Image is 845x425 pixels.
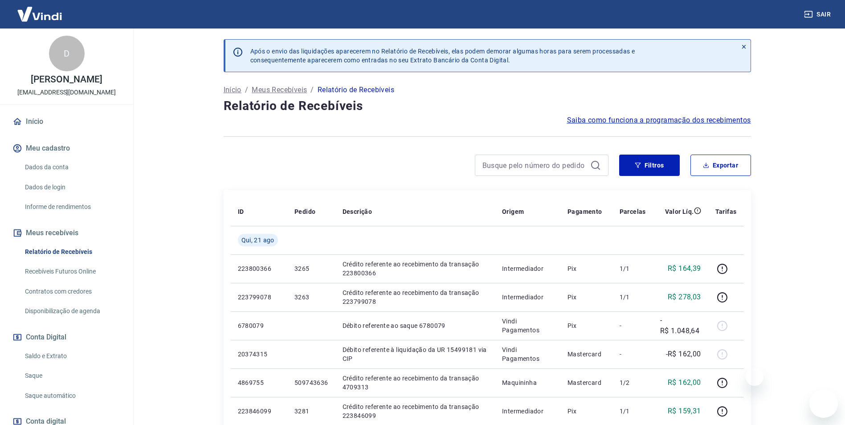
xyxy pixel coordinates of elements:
a: Dados da conta [21,158,122,176]
p: -R$ 1.048,64 [660,315,701,336]
p: Débito referente à liquidação da UR 15499181 via CIP [343,345,488,363]
a: Informe de rendimentos [21,198,122,216]
a: Dados de login [21,178,122,196]
p: R$ 162,00 [668,377,701,388]
p: ID [238,207,244,216]
p: Após o envio das liquidações aparecerem no Relatório de Recebíveis, elas podem demorar algumas ho... [250,47,635,65]
p: 3263 [294,293,328,302]
button: Meu cadastro [11,139,122,158]
p: Relatório de Recebíveis [318,85,394,95]
p: 1/1 [620,407,646,416]
button: Conta Digital [11,327,122,347]
p: 223846099 [238,407,280,416]
a: Contratos com credores [21,282,122,301]
p: Tarifas [715,207,737,216]
a: Início [224,85,241,95]
p: [EMAIL_ADDRESS][DOMAIN_NAME] [17,88,116,97]
p: - [620,321,646,330]
a: Saldo e Extrato [21,347,122,365]
a: Início [11,112,122,131]
p: Descrição [343,207,372,216]
p: Parcelas [620,207,646,216]
input: Busque pelo número do pedido [482,159,587,172]
a: Saque automático [21,387,122,405]
p: 4869755 [238,378,280,387]
p: Vindi Pagamentos [502,345,553,363]
p: Intermediador [502,293,553,302]
a: Meus Recebíveis [252,85,307,95]
p: Crédito referente ao recebimento da transação 4709313 [343,374,488,392]
p: 3281 [294,407,328,416]
p: Vindi Pagamentos [502,317,553,335]
p: Mastercard [567,350,605,359]
p: Valor Líq. [665,207,694,216]
p: R$ 159,31 [668,406,701,417]
button: Meus recebíveis [11,223,122,243]
p: Pix [567,264,605,273]
p: / [310,85,314,95]
a: Relatório de Recebíveis [21,243,122,261]
p: 3265 [294,264,328,273]
p: 223800366 [238,264,280,273]
p: Mastercard [567,378,605,387]
p: / [245,85,248,95]
a: Recebíveis Futuros Online [21,262,122,281]
iframe: Fechar mensagem [746,368,763,386]
p: Pix [567,321,605,330]
p: 1/2 [620,378,646,387]
p: Maquininha [502,378,553,387]
img: Vindi [11,0,69,28]
p: -R$ 162,00 [666,349,701,360]
p: Pix [567,293,605,302]
p: 6780079 [238,321,280,330]
p: Crédito referente ao recebimento da transação 223846099 [343,402,488,420]
p: 223799078 [238,293,280,302]
p: Pagamento [567,207,602,216]
p: Pix [567,407,605,416]
button: Filtros [619,155,680,176]
p: R$ 164,39 [668,263,701,274]
p: Crédito referente ao recebimento da transação 223799078 [343,288,488,306]
iframe: Botão para abrir a janela de mensagens [809,389,838,418]
a: Saiba como funciona a programação dos recebimentos [567,115,751,126]
p: 1/1 [620,264,646,273]
p: Crédito referente ao recebimento da transação 223800366 [343,260,488,278]
p: R$ 278,03 [668,292,701,302]
span: Qui, 21 ago [241,236,274,245]
p: Origem [502,207,524,216]
p: Intermediador [502,407,553,416]
h4: Relatório de Recebíveis [224,97,751,115]
p: [PERSON_NAME] [31,75,102,84]
div: D [49,36,85,71]
p: Pedido [294,207,315,216]
a: Saque [21,367,122,385]
button: Sair [802,6,834,23]
p: Intermediador [502,264,553,273]
p: 20374315 [238,350,280,359]
p: 1/1 [620,293,646,302]
p: - [620,350,646,359]
button: Exportar [690,155,751,176]
a: Disponibilização de agenda [21,302,122,320]
p: 509743636 [294,378,328,387]
p: Débito referente ao saque 6780079 [343,321,488,330]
